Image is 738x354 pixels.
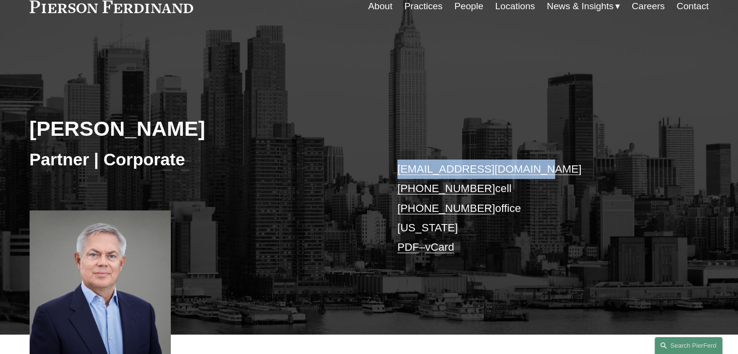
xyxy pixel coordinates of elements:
[425,241,454,253] a: vCard
[397,202,495,214] a: [PHONE_NUMBER]
[397,182,495,194] a: [PHONE_NUMBER]
[655,337,722,354] a: Search this site
[397,160,680,257] p: cell office [US_STATE] –
[30,116,369,141] h2: [PERSON_NAME]
[30,149,369,170] h3: Partner | Corporate
[397,241,419,253] a: PDF
[397,163,581,175] a: [EMAIL_ADDRESS][DOMAIN_NAME]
